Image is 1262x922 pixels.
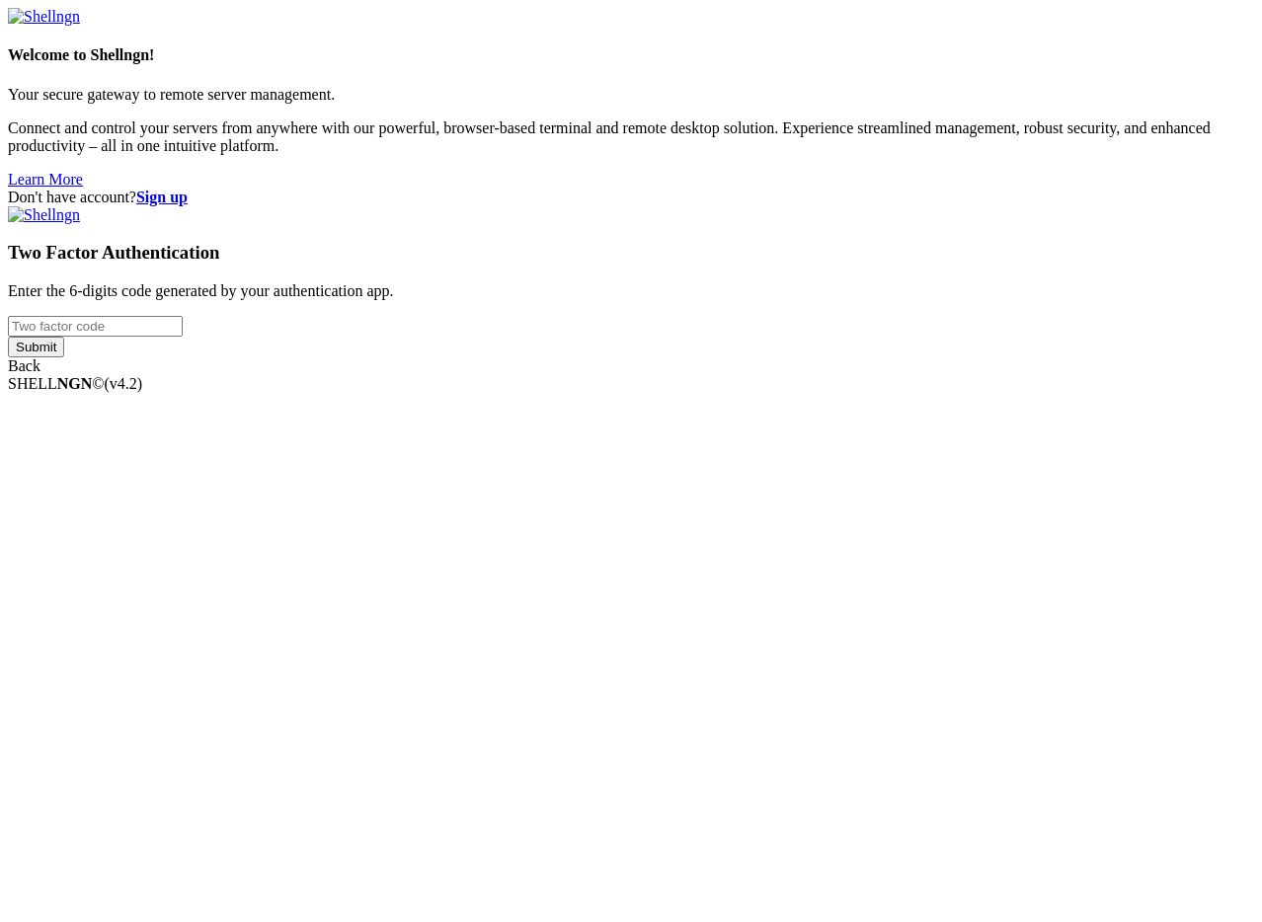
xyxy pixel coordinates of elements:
[8,119,1254,155] p: Connect and control your servers from anywhere with our powerful, browser-based terminal and remo...
[136,189,188,205] a: Sign up
[8,242,1254,264] h3: Two Factor Authentication
[8,337,64,357] input: Submit
[8,86,1254,104] p: Your secure gateway to remote server management.
[8,357,40,374] a: Back
[8,46,1254,64] h4: Welcome to Shellngn!
[8,171,83,188] a: Learn More
[57,375,93,392] b: NGN
[8,282,1254,300] p: Enter the 6-digits code generated by your authentication app.
[8,375,142,392] span: SHELL ©
[8,189,1254,206] div: Don't have account?
[105,375,143,392] span: 4.2.0
[8,206,80,224] img: Shellngn
[8,8,80,26] img: Shellngn
[8,316,183,337] input: Two factor code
